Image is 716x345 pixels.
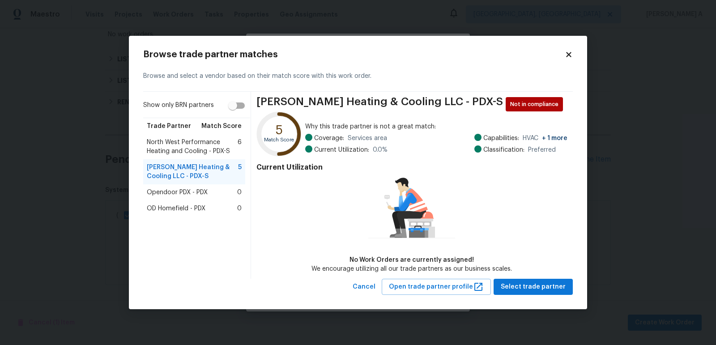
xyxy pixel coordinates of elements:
[201,122,242,131] span: Match Score
[483,145,524,154] span: Classification:
[542,135,567,141] span: + 1 more
[147,163,238,181] span: [PERSON_NAME] Heating & Cooling LLC - PDX-S
[311,264,512,273] div: We encourage utilizing all our trade partners as our business scales.
[305,122,567,131] span: Why this trade partner is not a great match:
[510,100,562,109] span: Not in compliance
[382,279,491,295] button: Open trade partner profile
[256,97,503,111] span: [PERSON_NAME] Heating & Cooling LLC - PDX-S
[147,204,205,213] span: OD Homefield - PDX
[311,256,512,264] div: No Work Orders are currently assigned!
[353,281,375,293] span: Cancel
[256,163,567,172] h4: Current Utilization
[238,163,242,181] span: 5
[523,134,567,143] span: HVAC
[237,188,242,197] span: 0
[276,124,283,136] text: 5
[373,145,388,154] span: 0.0 %
[314,145,369,154] span: Current Utilization:
[147,138,238,156] span: North West Performance Heating and Cooling - PDX-S
[143,50,565,59] h2: Browse trade partner matches
[483,134,519,143] span: Capabilities:
[237,204,242,213] span: 0
[264,137,294,142] text: Match Score
[143,101,214,110] span: Show only BRN partners
[528,145,556,154] span: Preferred
[143,61,573,92] div: Browse and select a vendor based on their match score with this work order.
[501,281,566,293] span: Select trade partner
[349,279,379,295] button: Cancel
[348,134,387,143] span: Services area
[238,138,242,156] span: 6
[494,279,573,295] button: Select trade partner
[147,122,191,131] span: Trade Partner
[389,281,484,293] span: Open trade partner profile
[147,188,208,197] span: Opendoor PDX - PDX
[314,134,344,143] span: Coverage:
